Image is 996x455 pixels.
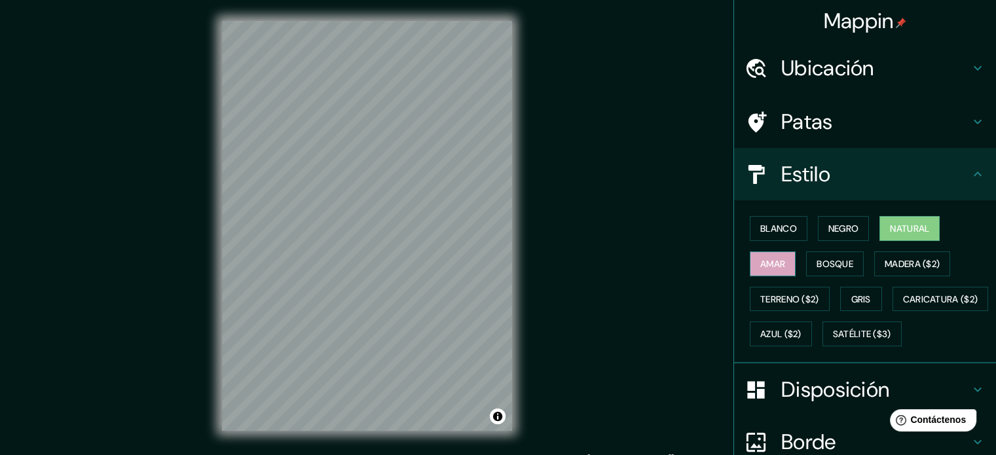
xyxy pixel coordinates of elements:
font: Satélite ($3) [833,329,891,340]
iframe: Lanzador de widgets de ayuda [879,404,982,441]
font: Madera ($2) [885,258,940,270]
button: Caricatura ($2) [893,287,989,312]
font: Amar [760,258,785,270]
button: Natural [879,216,940,241]
div: Disposición [734,363,996,416]
font: Patas [781,108,833,136]
button: Bosque [806,251,864,276]
font: Estilo [781,160,830,188]
button: Gris [840,287,882,312]
font: Negro [828,223,859,234]
button: Azul ($2) [750,321,812,346]
button: Amar [750,251,796,276]
button: Activar o desactivar atribución [490,409,506,424]
button: Negro [818,216,870,241]
button: Blanco [750,216,807,241]
canvas: Mapa [222,21,512,431]
button: Terreno ($2) [750,287,830,312]
div: Patas [734,96,996,148]
font: Terreno ($2) [760,293,819,305]
font: Ubicación [781,54,874,82]
font: Disposición [781,376,889,403]
button: Madera ($2) [874,251,950,276]
font: Mappin [824,7,894,35]
div: Estilo [734,148,996,200]
font: Bosque [817,258,853,270]
div: Ubicación [734,42,996,94]
button: Satélite ($3) [822,321,902,346]
font: Natural [890,223,929,234]
img: pin-icon.png [896,18,906,28]
font: Azul ($2) [760,329,802,340]
font: Gris [851,293,871,305]
font: Blanco [760,223,797,234]
font: Caricatura ($2) [903,293,978,305]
